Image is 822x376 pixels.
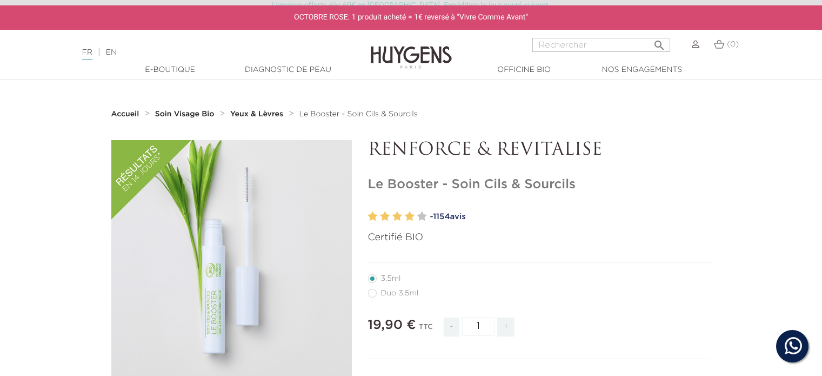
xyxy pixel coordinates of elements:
[111,110,142,118] a: Accueil
[444,318,459,337] span: -
[368,177,711,193] h1: Le Booster - Soin Cils & Sourcils
[234,64,342,76] a: Diagnostic de peau
[588,64,696,76] a: Nos engagements
[470,64,578,76] a: Officine Bio
[155,110,215,118] strong: Soin Visage Bio
[106,49,117,56] a: EN
[116,64,224,76] a: E-Boutique
[430,209,711,225] a: -1154avis
[368,319,416,332] span: 19,90 €
[111,110,139,118] strong: Accueil
[497,318,514,337] span: +
[368,209,378,225] label: 1
[368,230,711,245] p: Certifié BIO
[82,49,92,60] a: FR
[405,209,415,225] label: 4
[419,315,433,345] div: TTC
[532,38,670,52] input: Rechercher
[371,29,452,70] img: Huygens
[230,110,283,118] strong: Yeux & Lèvres
[653,36,666,49] i: 
[433,213,450,221] span: 1154
[417,209,427,225] label: 5
[299,110,417,118] a: Le Booster - Soin Cils & Sourcils
[155,110,217,118] a: Soin Visage Bio
[368,289,432,298] label: Duo 3,5ml
[392,209,402,225] label: 3
[462,317,494,336] input: Quantité
[368,274,414,283] label: 3,5ml
[727,41,739,48] span: (0)
[230,110,286,118] a: Yeux & Lèvres
[650,35,669,49] button: 
[380,209,390,225] label: 2
[77,46,335,59] div: |
[368,140,711,161] p: RENFORCE & REVITALISE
